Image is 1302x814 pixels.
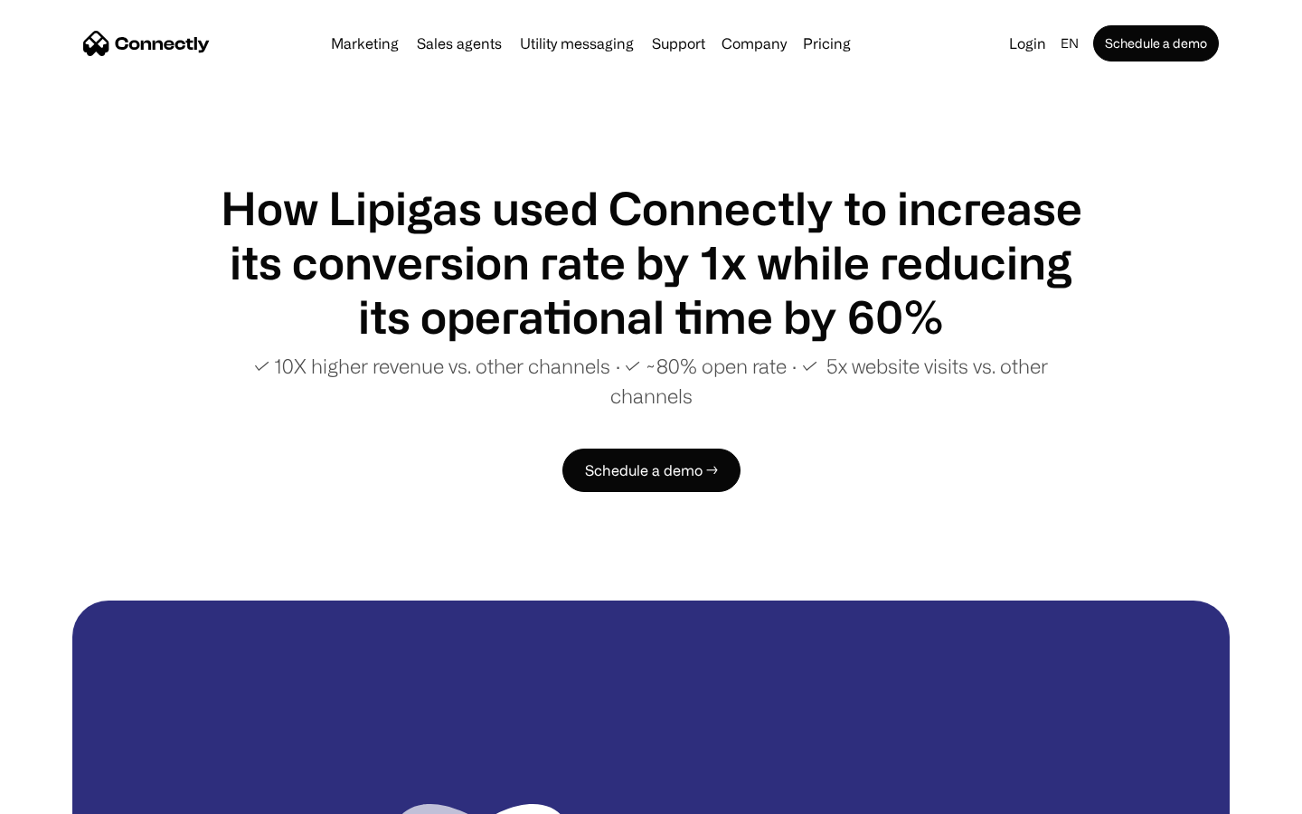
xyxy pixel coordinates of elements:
ul: Language list [36,782,108,808]
a: Schedule a demo → [562,449,741,492]
div: en [1061,31,1079,56]
a: Utility messaging [513,36,641,51]
a: Schedule a demo [1093,25,1219,62]
p: ✓ 10X higher revenue vs. other channels ∙ ✓ ~80% open rate ∙ ✓ 5x website visits vs. other channels [217,351,1085,411]
a: Marketing [324,36,406,51]
h1: How Lipigas used Connectly to increase its conversion rate by 1x while reducing its operational t... [217,181,1085,344]
a: Sales agents [410,36,509,51]
a: Support [645,36,712,51]
div: Company [722,31,787,56]
a: Pricing [796,36,858,51]
a: Login [1002,31,1053,56]
aside: Language selected: English [18,781,108,808]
